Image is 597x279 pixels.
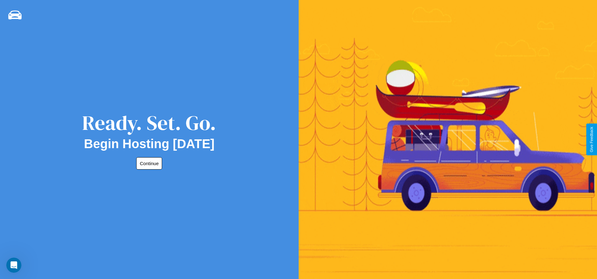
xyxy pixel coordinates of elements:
h2: Begin Hosting [DATE] [84,137,215,151]
iframe: Intercom live chat [6,258,21,273]
div: Give Feedback [589,127,594,152]
div: Ready. Set. Go. [82,109,216,137]
button: Continue [136,157,162,170]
